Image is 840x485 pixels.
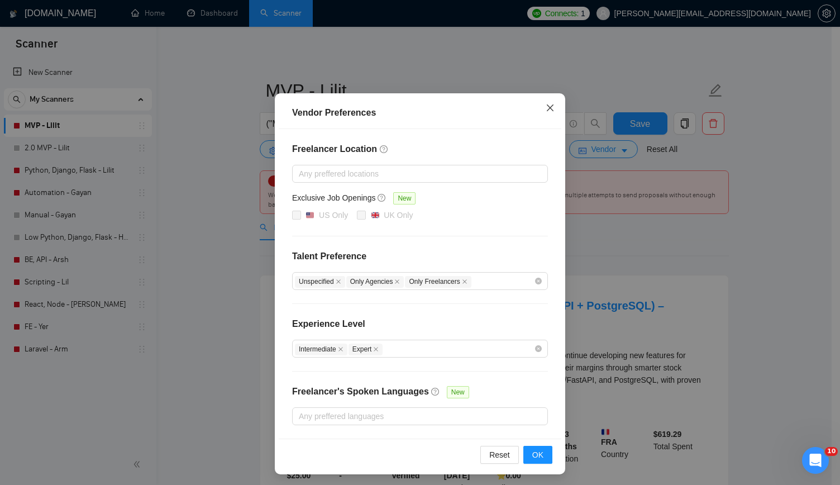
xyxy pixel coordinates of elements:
h4: Freelancer Location [292,142,548,156]
iframe: Intercom live chat [802,447,829,474]
button: OK [523,446,552,464]
span: close-circle [535,278,542,284]
span: close [338,346,343,352]
span: close [394,279,400,284]
span: question-circle [380,145,389,154]
span: Only Freelancers [405,276,471,288]
div: US Only [319,209,348,221]
button: Close [535,93,565,123]
span: Reset [489,449,510,461]
span: close [546,103,555,112]
h5: Exclusive Job Openings [292,192,375,204]
span: close [373,346,379,352]
span: question-circle [378,193,386,202]
span: OK [532,449,543,461]
h4: Freelancer's Spoken Languages [292,385,429,398]
span: New [447,386,469,398]
span: close-circle [535,345,542,352]
span: New [393,192,416,205]
h4: Experience Level [292,317,365,331]
span: close [462,279,467,284]
span: Unspecified [295,276,345,288]
h4: Talent Preference [292,250,548,263]
span: Expert [349,344,383,355]
div: Vendor Preferences [292,106,548,120]
button: Reset [480,446,519,464]
span: Intermediate [295,344,347,355]
img: 🇺🇸 [306,211,314,219]
img: 🇬🇧 [371,211,379,219]
span: question-circle [431,387,440,396]
div: UK Only [384,209,413,221]
span: 10 [825,447,838,456]
span: close [336,279,341,284]
span: Only Agencies [346,276,404,288]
